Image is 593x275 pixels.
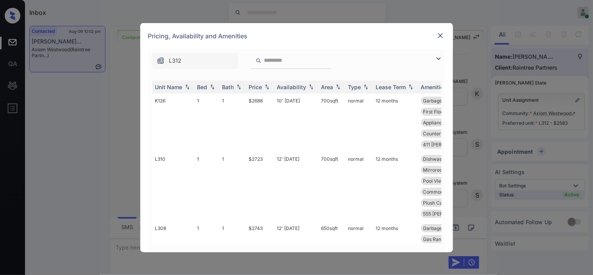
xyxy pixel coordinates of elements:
[348,84,361,90] div: Type
[235,84,243,90] img: sorting
[407,84,415,90] img: sorting
[246,93,274,152] td: $2688
[157,57,165,65] img: icon-zuma
[421,84,447,90] div: Amenities
[334,84,342,90] img: sorting
[277,84,306,90] div: Availability
[140,23,453,49] div: Pricing, Availability and Amenities
[321,84,333,90] div: Area
[423,178,445,184] span: Pool View
[208,84,216,90] img: sorting
[152,93,194,152] td: K126
[423,167,462,173] span: Mirrored Closet...
[423,156,450,162] span: Dishwasher
[362,84,370,90] img: sorting
[274,93,318,152] td: 10' [DATE]
[155,84,183,90] div: Unit Name
[373,152,418,221] td: 12 months
[423,131,462,137] span: Countertops - Q...
[437,32,444,40] img: close
[423,200,462,206] span: Plush Carpeting...
[376,84,406,90] div: Lease Term
[219,152,246,221] td: 1
[194,93,219,152] td: 1
[423,109,446,115] span: First Floor
[246,152,274,221] td: $2723
[222,84,234,90] div: Bath
[318,152,345,221] td: 700 sqft
[256,57,262,64] img: icon-zuma
[373,93,418,152] td: 12 months
[169,56,182,65] span: L312
[219,93,246,152] td: 1
[345,152,373,221] td: normal
[194,152,219,221] td: 1
[423,120,464,126] span: Appliance Packa...
[423,211,481,217] span: 555 [PERSON_NAME] Bu...
[434,54,443,63] img: icon-zuma
[423,189,467,195] span: Common Area Pla...
[249,84,262,90] div: Price
[318,93,345,152] td: 700 sqft
[345,93,373,152] td: normal
[263,84,271,90] img: sorting
[197,84,208,90] div: Bed
[274,152,318,221] td: 12' [DATE]
[152,152,194,221] td: L310
[423,98,465,104] span: Garbage Disposa...
[183,84,191,90] img: sorting
[423,225,465,231] span: Garbage Disposa...
[423,142,482,147] span: 411 [PERSON_NAME] Buil...
[423,236,447,242] span: Gas Range
[307,84,315,90] img: sorting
